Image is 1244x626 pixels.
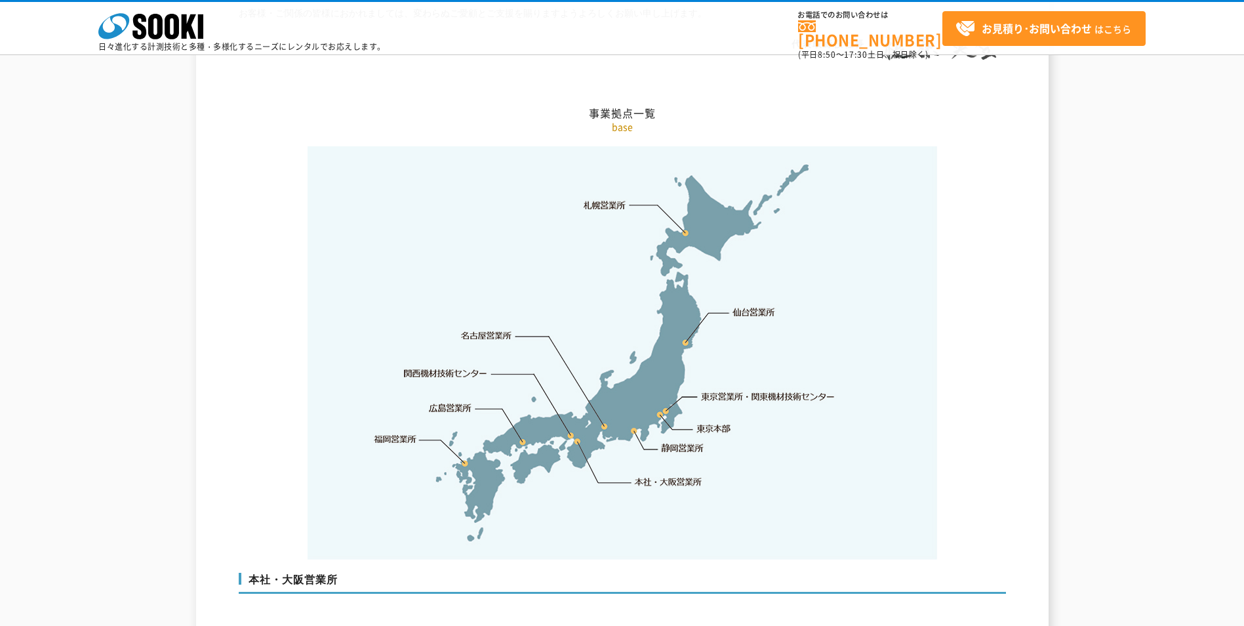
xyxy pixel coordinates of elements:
a: 東京営業所・関東機材技術センター [702,390,836,403]
strong: お見積り･お問い合わせ [982,20,1092,36]
a: お見積り･お問い合わせはこちら [942,11,1146,46]
p: base [239,120,1006,134]
a: 関西機材技術センター [404,367,487,380]
span: お電話でのお問い合わせは [798,11,942,19]
a: 本社・大阪営業所 [633,475,702,488]
a: 名古屋営業所 [461,329,512,343]
a: 福岡営業所 [374,432,416,446]
a: 仙台営業所 [732,306,775,319]
a: 札幌営業所 [584,198,626,211]
a: [PHONE_NUMBER] [798,20,942,47]
h3: 本社・大阪営業所 [239,573,1006,594]
span: (平日 ～ 土日、祝日除く) [798,49,928,60]
span: 8:50 [818,49,836,60]
img: 事業拠点一覧 [308,146,937,560]
span: 17:30 [844,49,868,60]
span: はこちら [955,19,1131,39]
a: 静岡営業所 [661,442,704,455]
a: 広島営業所 [430,401,472,414]
a: 東京本部 [697,423,731,436]
p: 日々進化する計測技術と多種・多様化するニーズにレンタルでお応えします。 [98,43,386,51]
